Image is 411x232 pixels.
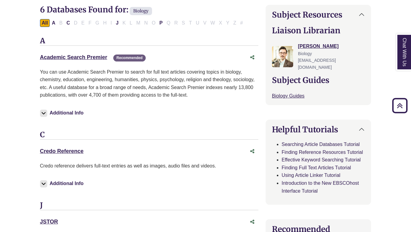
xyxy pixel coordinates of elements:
[272,93,305,98] a: Biology Guides
[266,5,371,24] button: Subject Resources
[50,19,57,27] button: Filter Results A
[40,20,245,25] div: Alpha-list to filter by first letter of database name
[40,19,50,27] button: All
[114,19,121,27] button: Filter Results J
[282,173,340,178] a: Using Article Linker Tutorial
[40,179,85,188] button: Additional Info
[282,142,360,147] a: Searching Article Databases Tutorial
[246,216,258,228] button: Share this database
[246,146,258,157] button: Share this database
[272,75,365,85] h2: Subject Guides
[298,51,312,56] span: Biology
[272,26,365,35] h2: Liaison Librarian
[40,201,258,210] h3: J
[282,181,359,194] a: Introduction to the New EBSCOhost Interface Tutorial
[246,52,258,63] button: Share this database
[298,58,336,69] span: [EMAIL_ADDRESS][DOMAIN_NAME]
[282,150,363,155] a: Finding Reference Resources Tutorial
[40,219,58,225] a: JSTOR
[40,54,107,60] a: Academic Search Premier
[282,165,351,170] a: Finding Full Text Articles Tutorial
[113,55,145,61] span: Recommended
[40,148,84,154] a: Credo Reference
[157,19,164,27] button: Filter Results P
[40,109,85,117] button: Additional Info
[282,157,361,162] a: Effective Keyword Searching Tutorial
[40,37,258,46] h3: A
[40,162,258,170] p: Credo reference delivers full-text entries as well as images, audio files and videos.
[40,68,258,99] p: You can use Academic Search Premier to search for full text articles covering topics in biology, ...
[298,44,339,49] a: [PERSON_NAME]
[266,120,371,139] button: Helpful Tutorials
[40,131,258,140] h3: C
[65,19,72,27] button: Filter Results C
[130,7,152,15] span: Biology
[390,101,409,110] a: Back to Top
[40,5,128,15] span: 6 Databases Found for:
[272,46,293,67] img: Greg Rosauer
